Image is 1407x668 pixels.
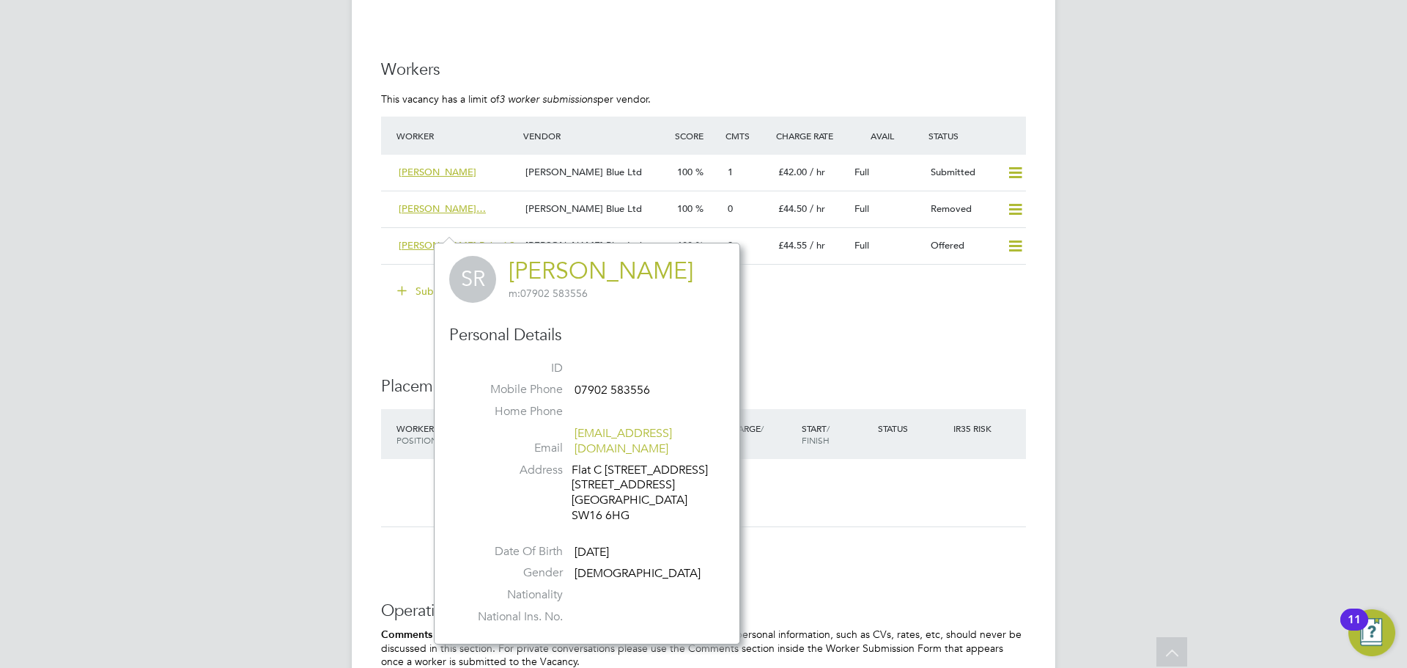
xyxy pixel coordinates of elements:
[575,545,609,559] span: [DATE]
[874,415,950,441] div: Status
[854,202,869,215] span: Full
[854,166,869,178] span: Full
[925,122,1026,149] div: Status
[449,256,496,303] span: SR
[449,325,725,346] h3: Personal Details
[950,415,1000,441] div: IR35 Risk
[1348,620,1361,639] div: 11
[393,122,520,149] div: Worker
[925,161,1001,185] div: Submitted
[728,202,733,215] span: 0
[778,239,807,252] span: £44.55
[460,609,563,625] label: National Ins. No.
[509,257,693,285] a: [PERSON_NAME]
[728,166,733,178] span: 1
[509,287,520,300] span: m:
[677,239,693,252] span: 100
[854,239,869,252] span: Full
[460,463,563,478] label: Address
[525,166,642,178] span: [PERSON_NAME] Blue Ltd
[677,166,693,178] span: 100
[393,415,494,453] div: Worker
[460,441,563,456] label: Email
[460,544,563,559] label: Date Of Birth
[575,426,672,456] a: [EMAIL_ADDRESS][DOMAIN_NAME]
[525,239,642,252] span: [PERSON_NAME] Blue Ltd
[671,122,722,149] div: Score
[460,587,563,603] label: Nationality
[722,122,772,149] div: Cmts
[772,122,849,149] div: Charge Rate
[728,239,733,252] span: 9
[849,122,925,149] div: Avail
[810,239,825,252] span: / hr
[925,197,1001,221] div: Removed
[460,404,563,419] label: Home Phone
[677,202,693,215] span: 100
[460,382,563,397] label: Mobile Phone
[499,92,597,106] em: 3 worker submissions
[575,567,701,581] span: [DEMOGRAPHIC_DATA]
[1348,609,1395,656] button: Open Resource Center, 11 new notifications
[396,422,437,446] span: / Position
[778,202,807,215] span: £44.50
[399,166,476,178] span: [PERSON_NAME]
[381,59,1026,81] h3: Workers
[778,166,807,178] span: £42.00
[399,202,486,215] span: [PERSON_NAME]…
[460,565,563,581] label: Gender
[381,92,1026,106] p: This vacancy has a limit of per vendor.
[381,376,1026,397] h3: Placements
[520,122,671,149] div: Vendor
[399,239,530,252] span: [PERSON_NAME] Rahati So…
[810,166,825,178] span: / hr
[460,361,563,376] label: ID
[810,202,825,215] span: / hr
[925,234,1001,258] div: Offered
[509,287,588,300] span: 07902 583556
[381,601,1026,622] h3: Operational Instructions & Comments
[798,415,874,453] div: Start
[572,463,711,524] div: Flat C [STREET_ADDRESS] [STREET_ADDRESS] [GEOGRAPHIC_DATA] SW16 6HG
[525,202,642,215] span: [PERSON_NAME] Blue Ltd
[396,485,1011,501] div: No data found
[387,279,497,303] button: Submit Worker
[575,383,650,398] span: 07902 583556
[381,628,692,641] b: Comments on this page are visible to all Vendors in the Vacancy.
[722,415,798,453] div: Charge
[802,422,830,446] span: / Finish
